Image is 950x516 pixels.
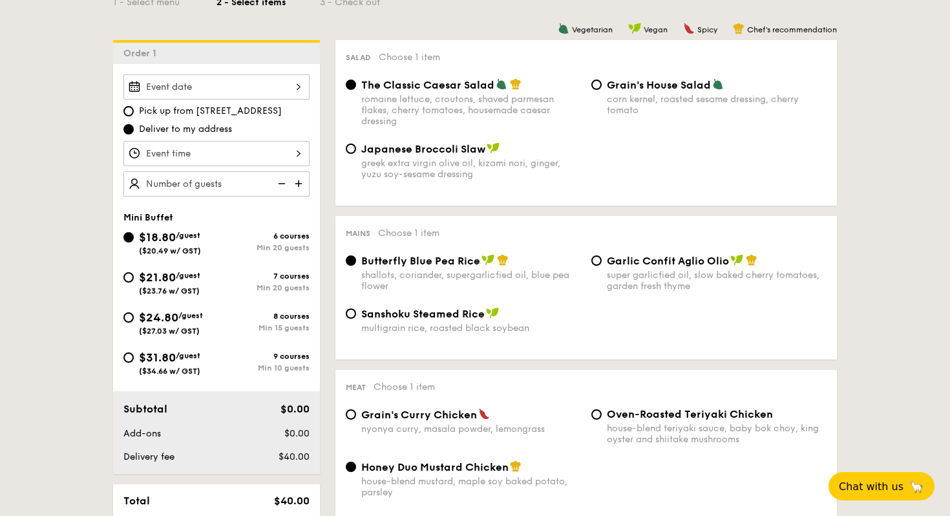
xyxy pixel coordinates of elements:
span: Delivery fee [123,451,174,462]
input: Deliver to my address [123,124,134,134]
input: Event date [123,74,310,100]
div: multigrain rice, roasted black soybean [361,323,581,334]
img: icon-vegan.f8ff3823.svg [487,142,500,154]
span: Meat [346,383,366,392]
input: Grain's House Saladcorn kernel, roasted sesame dressing, cherry tomato [591,80,602,90]
input: Sanshoku Steamed Ricemultigrain rice, roasted black soybean [346,308,356,319]
input: Japanese Broccoli Slawgreek extra virgin olive oil, kizami nori, ginger, yuzu soy-sesame dressing [346,144,356,154]
span: ($34.66 w/ GST) [139,367,200,376]
span: ($27.03 w/ GST) [139,327,200,336]
img: icon-chef-hat.a58ddaea.svg [733,23,744,34]
span: Choose 1 item [378,228,439,239]
span: /guest [176,271,200,280]
span: Mains [346,229,370,238]
span: $40.00 [279,451,310,462]
img: icon-spicy.37a8142b.svg [683,23,695,34]
img: icon-vegan.f8ff3823.svg [730,254,743,266]
img: icon-vegetarian.fe4039eb.svg [558,23,569,34]
span: /guest [178,311,203,320]
input: $18.80/guest($20.49 w/ GST)6 coursesMin 20 guests [123,232,134,242]
span: /guest [176,231,200,240]
input: The Classic Caesar Saladromaine lettuce, croutons, shaved parmesan flakes, cherry tomatoes, house... [346,80,356,90]
div: super garlicfied oil, slow baked cherry tomatoes, garden fresh thyme [607,270,827,292]
span: Honey Duo Mustard Chicken [361,461,509,473]
span: ($23.76 w/ GST) [139,286,200,296]
img: icon-reduce.1d2dbef1.svg [271,171,290,196]
span: Japanese Broccoli Slaw [361,143,485,155]
span: $0.00 [280,403,310,415]
span: Mini Buffet [123,212,173,223]
img: icon-vegan.f8ff3823.svg [486,307,499,319]
span: $18.80 [139,230,176,244]
button: Chat with us🦙 [829,472,934,500]
span: Subtotal [123,403,167,415]
span: Vegan [644,25,668,34]
input: $24.80/guest($27.03 w/ GST)8 coursesMin 15 guests [123,312,134,323]
span: $0.00 [284,428,310,439]
span: Add-ons [123,428,161,439]
input: Pick up from [STREET_ADDRESS] [123,106,134,116]
img: icon-add.58712e84.svg [290,171,310,196]
input: Garlic Confit Aglio Oliosuper garlicfied oil, slow baked cherry tomatoes, garden fresh thyme [591,255,602,266]
div: Min 10 guests [216,363,310,372]
input: Oven-Roasted Teriyaki Chickenhouse-blend teriyaki sauce, baby bok choy, king oyster and shiitake ... [591,409,602,420]
img: icon-chef-hat.a58ddaea.svg [510,460,522,472]
span: $31.80 [139,350,176,365]
input: $21.80/guest($23.76 w/ GST)7 coursesMin 20 guests [123,272,134,283]
div: Min 15 guests [216,323,310,332]
span: Order 1 [123,48,162,59]
div: 6 courses [216,231,310,241]
span: Chat with us [839,480,903,493]
div: corn kernel, roasted sesame dressing, cherry tomato [607,94,827,116]
div: Min 20 guests [216,283,310,292]
div: romaine lettuce, croutons, shaved parmesan flakes, cherry tomatoes, housemade caesar dressing [361,94,581,127]
input: Number of guests [123,171,310,197]
input: Butterfly Blue Pea Riceshallots, coriander, supergarlicfied oil, blue pea flower [346,255,356,266]
span: Choose 1 item [374,382,435,392]
span: Grain's House Salad [607,79,711,91]
span: 🦙 [909,479,924,494]
span: Spicy [697,25,717,34]
span: Choose 1 item [379,52,440,63]
img: icon-vegan.f8ff3823.svg [628,23,641,34]
img: icon-chef-hat.a58ddaea.svg [510,78,522,90]
span: ($20.49 w/ GST) [139,246,201,255]
input: Honey Duo Mustard Chickenhouse-blend mustard, maple soy baked potato, parsley [346,462,356,472]
span: Garlic Confit Aglio Olio [607,255,729,267]
input: Grain's Curry Chickennyonya curry, masala powder, lemongrass [346,409,356,420]
div: 9 courses [216,352,310,361]
span: Pick up from [STREET_ADDRESS] [139,105,282,118]
div: nyonya curry, masala powder, lemongrass [361,424,581,435]
input: $31.80/guest($34.66 w/ GST)9 coursesMin 10 guests [123,352,134,363]
div: 7 courses [216,272,310,281]
img: icon-vegan.f8ff3823.svg [481,254,494,266]
div: house-blend teriyaki sauce, baby bok choy, king oyster and shiitake mushrooms [607,423,827,445]
img: icon-vegetarian.fe4039eb.svg [496,78,507,90]
div: greek extra virgin olive oil, kizami nori, ginger, yuzu soy-sesame dressing [361,158,581,180]
span: Grain's Curry Chicken [361,409,477,421]
span: $40.00 [274,495,310,507]
span: Total [123,495,150,507]
span: Vegetarian [572,25,613,34]
span: Deliver to my address [139,123,232,136]
span: Butterfly Blue Pea Rice [361,255,480,267]
div: 8 courses [216,312,310,321]
span: $24.80 [139,310,178,325]
span: Salad [346,53,371,62]
img: icon-spicy.37a8142b.svg [478,408,490,420]
span: $21.80 [139,270,176,285]
div: shallots, coriander, supergarlicfied oil, blue pea flower [361,270,581,292]
img: icon-vegetarian.fe4039eb.svg [712,78,724,90]
span: The Classic Caesar Salad [361,79,494,91]
div: Min 20 guests [216,243,310,252]
span: Chef's recommendation [747,25,837,34]
span: Oven-Roasted Teriyaki Chicken [607,408,773,420]
img: icon-chef-hat.a58ddaea.svg [746,254,757,266]
div: house-blend mustard, maple soy baked potato, parsley [361,476,581,498]
img: icon-chef-hat.a58ddaea.svg [497,254,509,266]
span: /guest [176,351,200,360]
input: Event time [123,141,310,166]
span: Sanshoku Steamed Rice [361,308,485,320]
